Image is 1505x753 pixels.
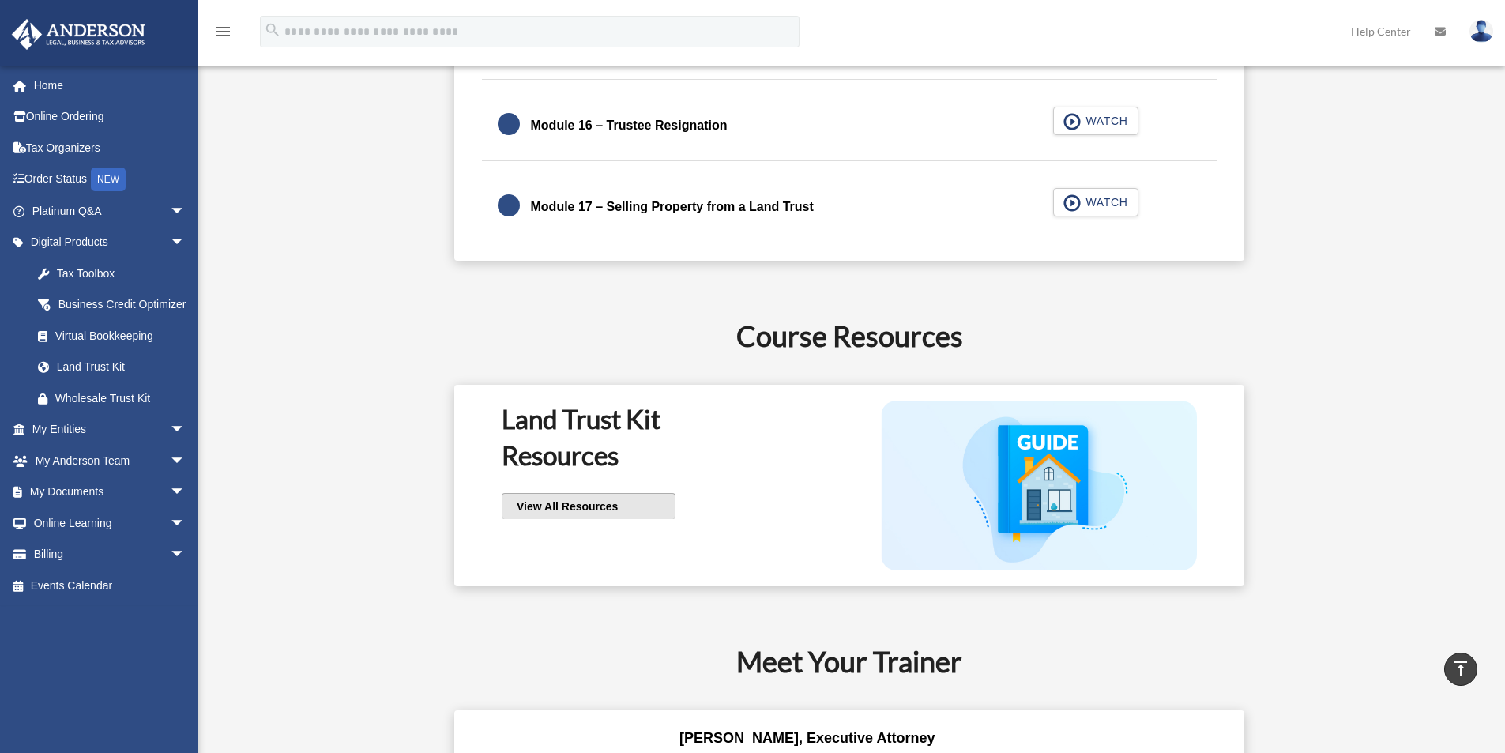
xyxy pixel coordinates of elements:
[170,507,201,540] span: arrow_drop_down
[11,195,209,227] a: Platinum Q&Aarrow_drop_down
[531,196,814,218] div: Module 17 – Selling Property from a Land Trust
[11,70,209,101] a: Home
[11,476,209,508] a: My Documentsarrow_drop_down
[1444,653,1477,686] a: vertical_align_top
[531,115,728,137] div: Module 16 – Trustee Resignation
[170,539,201,571] span: arrow_drop_down
[264,21,281,39] i: search
[1469,20,1493,43] img: User Pic
[22,289,209,321] a: Business Credit Optimizer
[170,195,201,228] span: arrow_drop_down
[170,445,201,477] span: arrow_drop_down
[55,389,190,409] div: Wholesale Trust Kit
[11,101,209,133] a: Online Ordering
[1081,113,1127,129] span: WATCH
[22,320,209,352] a: Virtual Bookkeeping
[498,107,1202,145] a: Module 16 – Trustee Resignation WATCH
[269,316,1431,356] h2: Course Resources
[1451,659,1470,678] i: vertical_align_top
[11,227,209,258] a: Digital Productsarrow_drop_down
[55,326,190,346] div: Virtual Bookkeeping
[55,295,190,314] div: Business Credit Optimizer
[11,445,209,476] a: My Anderson Teamarrow_drop_down
[512,499,618,514] span: View All Resources
[11,507,209,539] a: Online Learningarrow_drop_down
[55,357,182,377] div: Land Trust Kit
[502,493,675,519] a: View All Resources
[7,19,150,50] img: Anderson Advisors Platinum Portal
[213,28,232,41] a: menu
[170,476,201,509] span: arrow_drop_down
[91,168,126,191] div: NEW
[498,188,1202,226] a: Module 17 – Selling Property from a Land Trust WATCH
[11,164,209,196] a: Order StatusNEW
[213,22,232,41] i: menu
[1053,188,1138,216] button: WATCH
[679,730,935,746] b: [PERSON_NAME], Executive Attorney
[11,414,209,446] a: My Entitiesarrow_drop_down
[11,570,209,601] a: Events Calendar
[55,264,190,284] div: Tax Toolbox
[269,642,1431,681] h2: Meet Your Trainer
[11,132,209,164] a: Tax Organizers
[11,539,209,570] a: Billingarrow_drop_down
[22,352,201,383] a: Land Trust Kit
[170,227,201,259] span: arrow_drop_down
[502,401,818,474] h1: Land Trust Kit Resources
[1081,194,1127,210] span: WATCH
[22,382,209,414] a: Wholesale Trust Kit
[22,258,209,289] a: Tax Toolbox
[1053,107,1138,135] button: WATCH
[170,414,201,446] span: arrow_drop_down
